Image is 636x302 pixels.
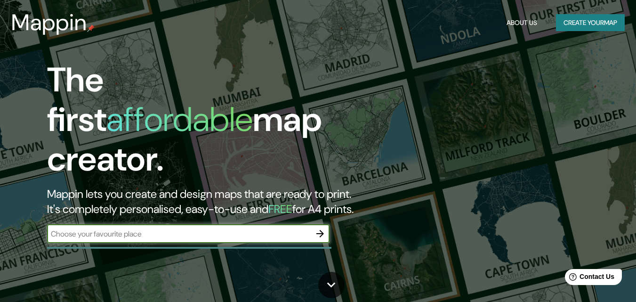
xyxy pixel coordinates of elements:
[503,14,541,32] button: About Us
[47,187,365,217] h2: Mappin lets you create and design maps that are ready to print. It's completely personalised, eas...
[87,24,95,32] img: mappin-pin
[106,98,253,141] h1: affordable
[47,60,365,187] h1: The first map creator.
[11,9,87,36] h3: Mappin
[556,14,625,32] button: Create yourmap
[47,229,311,239] input: Choose your favourite place
[268,202,292,216] h5: FREE
[552,265,626,292] iframe: Help widget launcher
